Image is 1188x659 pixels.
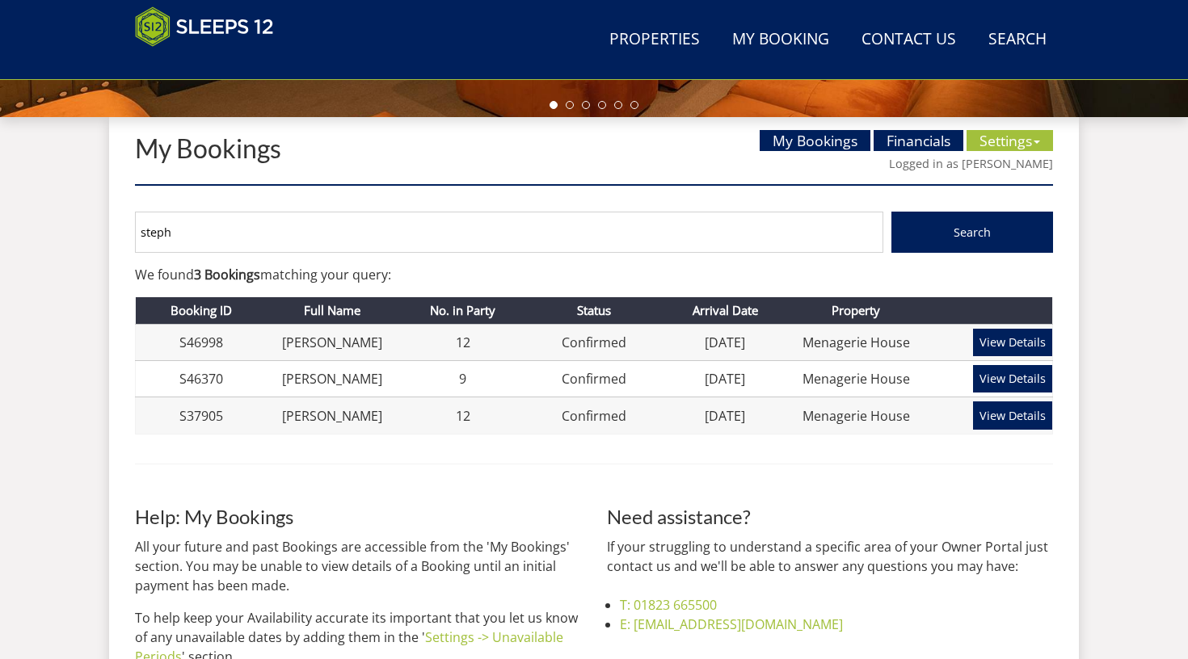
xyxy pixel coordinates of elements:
[790,297,921,324] th: Property
[705,334,745,351] a: [DATE]
[659,297,790,324] th: Arrival Date
[967,130,1053,151] a: Settings
[179,370,223,388] a: S46370
[456,334,470,351] a: 12
[562,334,626,351] a: Confirmed
[973,329,1052,356] a: View Details
[135,6,274,47] img: Sleeps 12
[889,156,1053,171] a: Logged in as [PERSON_NAME]
[456,407,470,425] a: 12
[179,407,223,425] a: S37905
[705,407,745,425] a: [DATE]
[398,297,529,324] th: No. in Party
[982,22,1053,58] a: Search
[127,57,297,70] iframe: Customer reviews powered by Trustpilot
[803,370,910,388] a: Menagerie House
[194,266,260,283] strong: 3 Bookings
[135,212,883,253] input: Search by Booking Reference, Name, Postcode or Email
[135,265,1053,284] p: We found matching your query:
[135,506,581,527] h3: Help: My Bookings
[267,297,398,324] th: Full Name
[459,370,466,388] a: 9
[562,370,626,388] a: Confirmed
[726,22,836,58] a: My Booking
[136,297,267,324] th: Booking ID
[760,130,870,151] a: My Bookings
[803,407,910,425] a: Menagerie House
[954,225,991,240] span: Search
[855,22,963,58] a: Contact Us
[891,212,1053,253] button: Search
[620,615,843,633] a: E: [EMAIL_ADDRESS][DOMAIN_NAME]
[282,370,382,388] a: [PERSON_NAME]
[603,22,706,58] a: Properties
[607,506,1053,527] h3: Need assistance?
[803,334,910,351] a: Menagerie House
[973,401,1052,429] a: View Details
[529,297,659,324] th: Status
[620,596,717,614] a: T: 01823 665500
[705,370,745,388] a: [DATE]
[282,407,382,425] a: [PERSON_NAME]
[282,334,382,351] a: [PERSON_NAME]
[135,132,281,164] a: My Bookings
[135,537,581,595] p: All your future and past Bookings are accessible from the 'My Bookings' section. You may be unabl...
[562,407,626,425] a: Confirmed
[179,334,223,351] a: S46998
[874,130,963,151] a: Financials
[607,537,1053,576] p: If your struggling to understand a specific area of your Owner Portal just contact us and we'll b...
[973,365,1052,392] a: View Details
